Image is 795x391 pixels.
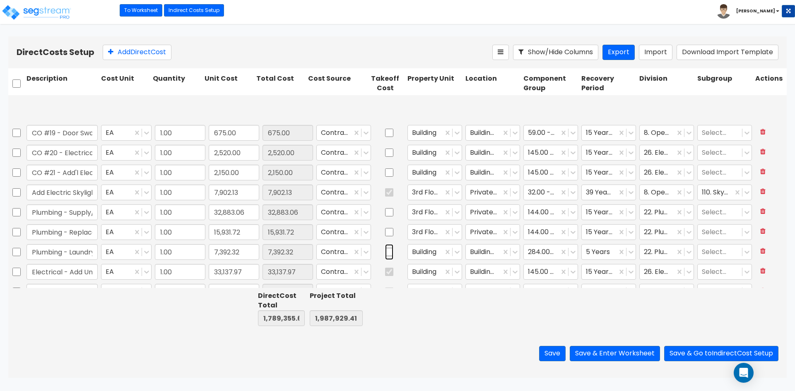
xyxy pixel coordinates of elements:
[255,72,306,95] div: Total Cost
[1,4,72,21] img: logo_pro_r.png
[151,72,203,95] div: Quantity
[696,72,754,95] div: Subgroup
[602,45,635,60] button: Export
[258,291,305,310] div: Direct Cost Total
[203,72,255,95] div: Unit Cost
[364,72,406,95] div: Takeoff Cost
[638,72,696,95] div: Division
[306,72,364,95] div: Cost Source
[580,72,638,95] div: Recovery Period
[754,72,787,95] div: Actions
[103,45,171,60] button: AddDirectCost
[464,72,522,95] div: Location
[734,363,754,383] div: Open Intercom Messenger
[522,72,580,95] div: Component Group
[310,291,363,301] div: Project Total
[664,346,778,361] button: Save & Go toIndirectCost Setup
[17,46,94,58] b: Direct Costs Setup
[492,45,509,60] button: Reorder Items
[570,346,660,361] button: Save & Enter Worksheet
[120,4,162,17] a: To Worksheet
[99,72,151,95] div: Cost Unit
[736,8,775,14] b: [PERSON_NAME]
[539,346,566,361] button: Save
[716,4,731,19] img: avatar.png
[513,45,598,60] button: Show/Hide Columns
[25,72,99,95] div: Description
[406,72,464,95] div: Property Unit
[677,45,778,60] button: Download Import Template
[639,45,672,60] button: Import
[164,4,224,17] a: Indirect Costs Setup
